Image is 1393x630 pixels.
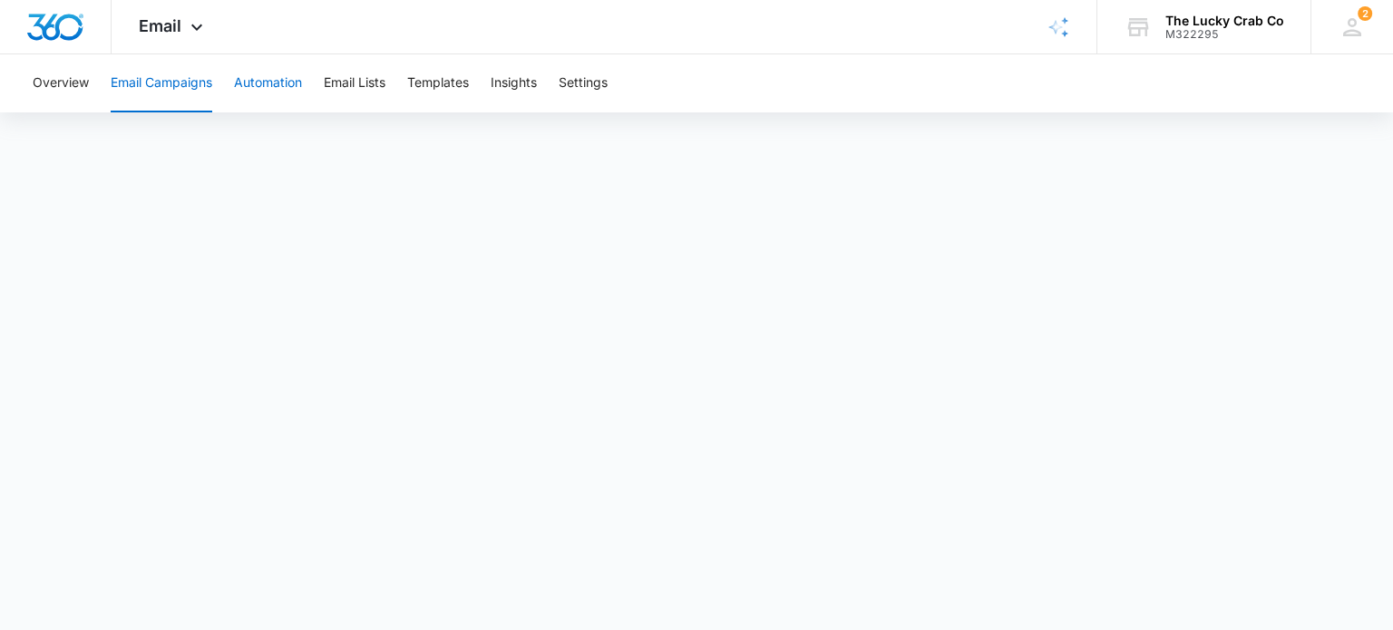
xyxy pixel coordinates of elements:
div: account id [1165,28,1284,41]
button: Overview [33,54,89,112]
button: Templates [407,54,469,112]
button: Settings [559,54,608,112]
button: Automation [234,54,302,112]
button: Email Lists [324,54,385,112]
span: 2 [1358,6,1372,21]
span: Email [139,16,181,35]
button: Email Campaigns [111,54,212,112]
div: notifications count [1358,6,1372,21]
button: Insights [491,54,537,112]
div: account name [1165,14,1284,28]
